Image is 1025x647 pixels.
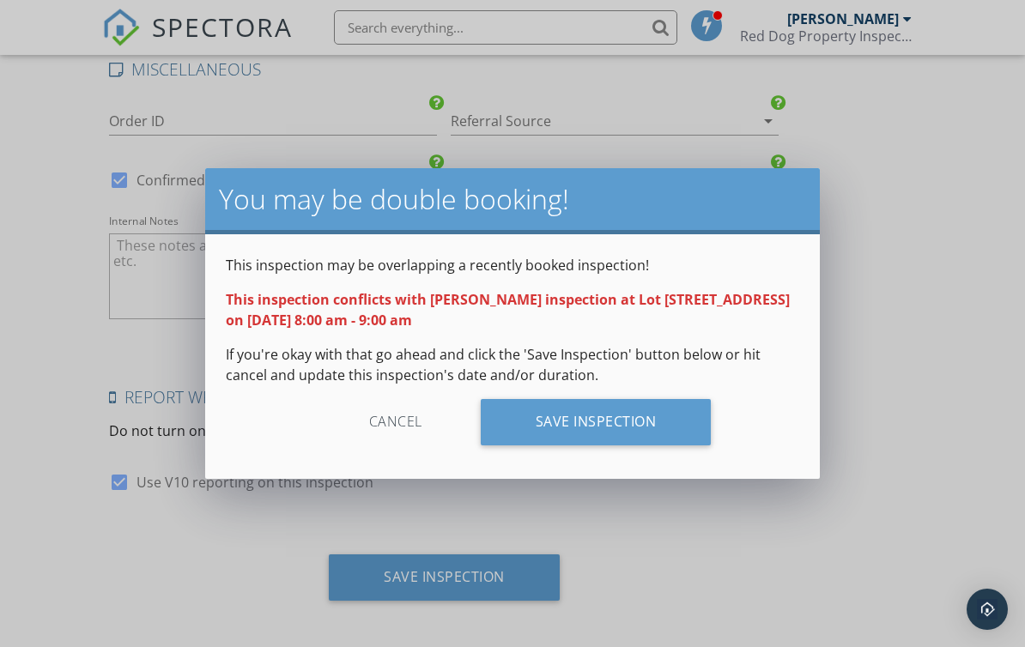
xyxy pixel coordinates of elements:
[967,589,1008,630] div: Open Intercom Messenger
[314,399,477,445] div: Cancel
[219,182,806,216] h2: You may be double booking!
[226,255,799,275] p: This inspection may be overlapping a recently booked inspection!
[226,344,799,385] p: If you're okay with that go ahead and click the 'Save Inspection' button below or hit cancel and ...
[481,399,712,445] div: Save Inspection
[226,290,790,330] strong: This inspection conflicts with [PERSON_NAME] inspection at Lot [STREET_ADDRESS] on [DATE] 8:00 am...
